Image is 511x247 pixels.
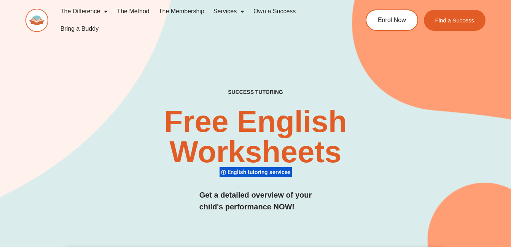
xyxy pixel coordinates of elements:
[56,20,103,38] a: Bring a Buddy
[104,106,408,167] h2: Free English Worksheets​
[154,3,209,20] a: The Membership
[228,169,293,176] span: English tutoring services
[423,10,486,31] a: Find a Success
[112,3,154,20] a: The Method
[209,3,249,20] a: Services
[199,189,312,213] h3: Get a detailed overview of your child's performance NOW!
[378,17,406,23] span: Enrol Now
[188,89,324,95] h4: SUCCESS TUTORING​
[435,17,474,23] span: Find a Success
[249,3,300,20] a: Own a Success
[56,3,113,20] a: The Difference
[220,167,292,177] div: English tutoring services
[366,9,418,31] a: Enrol Now
[56,3,339,38] nav: Menu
